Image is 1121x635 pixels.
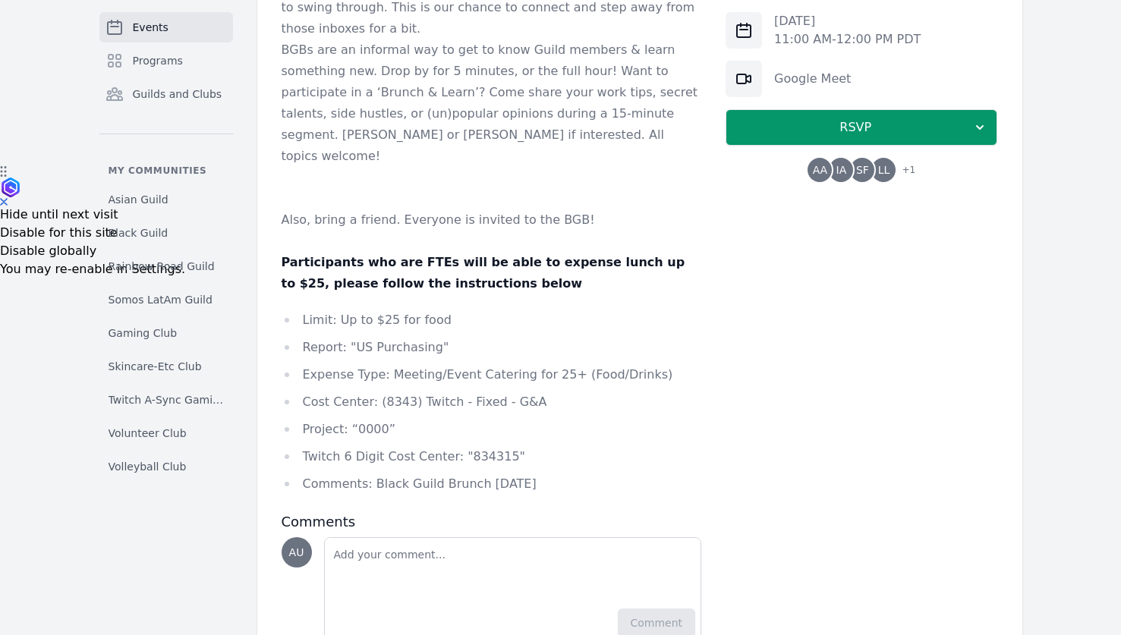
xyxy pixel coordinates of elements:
li: Report: "US Purchasing" [282,337,702,358]
li: Cost Center: (8343) Twitch - Fixed - G&A [282,391,702,413]
a: Asian Guild [99,186,233,213]
span: LL [878,165,890,175]
button: RSVP [726,109,997,146]
span: RSVP [738,118,972,137]
li: Expense Type: Meeting/Event Catering for 25+ (Food/Drinks) [282,364,702,385]
span: Programs [133,53,183,68]
a: Gaming Club [99,319,233,347]
a: Somos LatAm Guild [99,286,233,313]
h3: Comments [282,513,702,531]
span: AU [289,547,304,558]
span: Events [133,20,168,35]
strong: Participants who are FTEs will be able to expense lunch up to $25, please follow the instructions... [282,255,685,291]
p: BGBs are an informal way to get to know Guild members & learn something new. Drop by for 5 minute... [282,39,702,167]
a: Volleyball Club [99,453,233,480]
nav: Sidebar [99,12,233,480]
p: [DATE] [774,12,921,30]
li: Project: “0000” [282,419,702,440]
span: Asian Guild [109,192,168,207]
span: Volleyball Club [109,459,187,474]
span: Volunteer Club [109,426,187,441]
li: Limit: Up to $25 for food [282,310,702,331]
a: Twitch A-Sync Gaming (TAG) Club [99,386,233,413]
a: Google Meet [774,71,851,86]
li: Comments: Black Guild Brunch [DATE] [282,473,702,495]
a: Programs [99,46,233,76]
a: Volunteer Club [99,420,233,447]
span: Black Guild [109,225,168,240]
p: My communities [99,165,233,177]
span: SF [856,165,869,175]
a: Guilds and Clubs [99,79,233,109]
span: AA [813,165,828,175]
a: Events [99,12,233,42]
span: Gaming Club [109,325,178,341]
a: Skincare-Etc Club [99,353,233,380]
li: Twitch 6 Digit Cost Center: "834315" [282,446,702,467]
p: 11:00 AM - 12:00 PM PDT [774,30,921,49]
a: Rainbow Road Guild [99,253,233,280]
span: + 1 [893,161,915,182]
span: Rainbow Road Guild [109,259,215,274]
span: Somos LatAm Guild [109,292,213,307]
a: Black Guild [99,219,233,247]
span: Twitch A-Sync Gaming (TAG) Club [109,392,224,407]
span: Skincare-Etc Club [109,359,202,374]
p: Also, bring a friend. Everyone is invited to the BGB! [282,209,702,231]
span: Guilds and Clubs [133,86,222,102]
span: IA [836,165,847,175]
